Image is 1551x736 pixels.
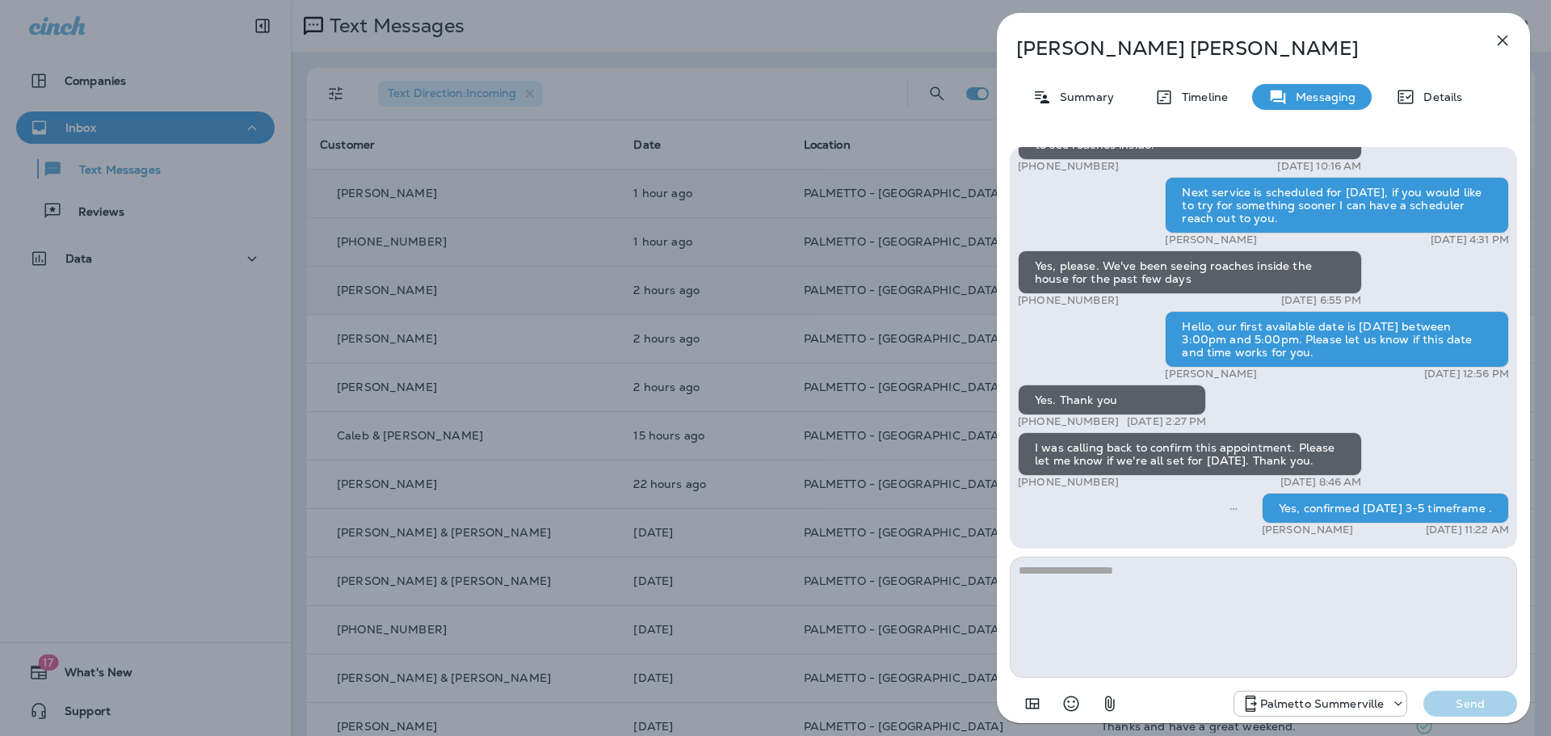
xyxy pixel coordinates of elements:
[1018,476,1119,489] p: [PHONE_NUMBER]
[1431,233,1509,246] p: [DATE] 4:31 PM
[1018,385,1206,415] div: Yes. Thank you
[1052,90,1114,103] p: Summary
[1016,688,1049,720] button: Add in a premade template
[1018,415,1119,428] p: [PHONE_NUMBER]
[1165,233,1257,246] p: [PERSON_NAME]
[1415,90,1462,103] p: Details
[1280,476,1362,489] p: [DATE] 8:46 AM
[1262,524,1354,536] p: [PERSON_NAME]
[1016,37,1457,60] p: [PERSON_NAME] [PERSON_NAME]
[1127,415,1206,428] p: [DATE] 2:27 PM
[1018,160,1119,173] p: [PHONE_NUMBER]
[1424,368,1509,381] p: [DATE] 12:56 PM
[1018,294,1119,307] p: [PHONE_NUMBER]
[1281,294,1362,307] p: [DATE] 6:55 PM
[1165,311,1509,368] div: Hello, our first available date is [DATE] between 3:00pm and 5:00pm. Please let us know if this d...
[1262,493,1509,524] div: Yes, confirmed [DATE] 3-5 timeframe .
[1165,177,1509,233] div: Next service is scheduled for [DATE], if you would like to try for something sooner I can have a ...
[1018,432,1362,476] div: I was calling back to confirm this appointment. Please let me know if we're all set for [DATE]. T...
[1165,368,1257,381] p: [PERSON_NAME]
[1260,697,1385,710] p: Palmetto Summerville
[1288,90,1356,103] p: Messaging
[1174,90,1228,103] p: Timeline
[1277,160,1361,173] p: [DATE] 10:16 AM
[1426,524,1509,536] p: [DATE] 11:22 AM
[1229,500,1238,515] span: Sent
[1234,694,1407,713] div: +1 (843) 594-2691
[1055,688,1087,720] button: Select an emoji
[1018,250,1362,294] div: Yes, please. We've been seeing roaches inside the house for the past few days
